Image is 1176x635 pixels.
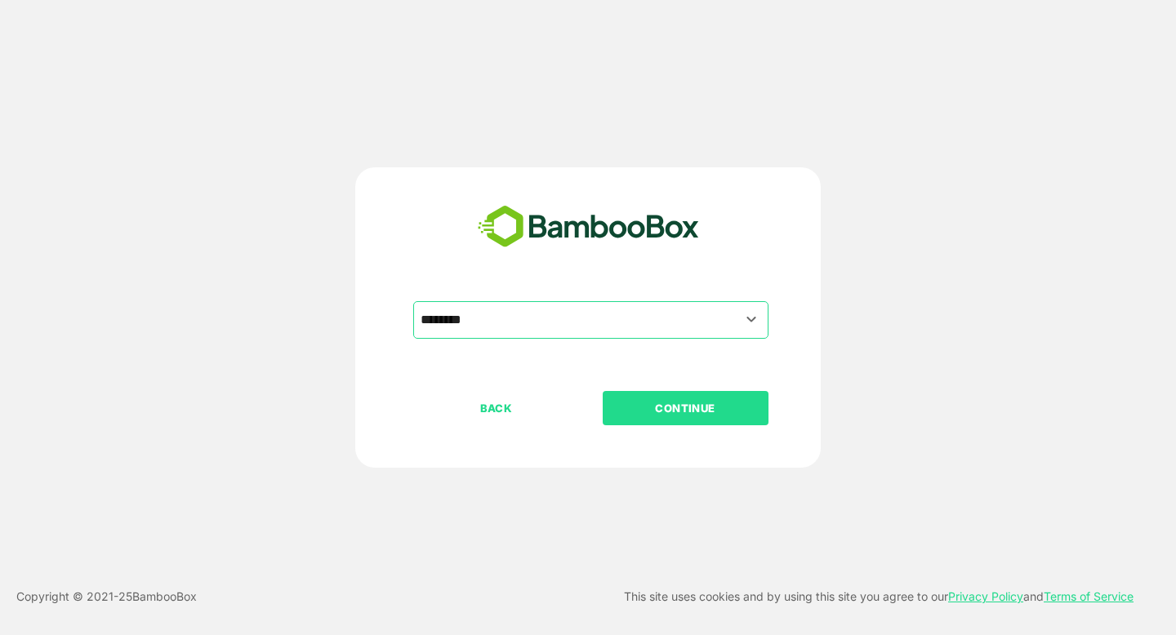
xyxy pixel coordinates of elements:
[413,391,579,425] button: BACK
[415,399,578,417] p: BACK
[1044,589,1134,603] a: Terms of Service
[604,399,767,417] p: CONTINUE
[624,587,1134,606] p: This site uses cookies and by using this site you agree to our and
[469,200,708,254] img: bamboobox
[741,309,763,331] button: Open
[948,589,1023,603] a: Privacy Policy
[16,587,197,606] p: Copyright © 2021- 25 BambooBox
[603,391,768,425] button: CONTINUE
